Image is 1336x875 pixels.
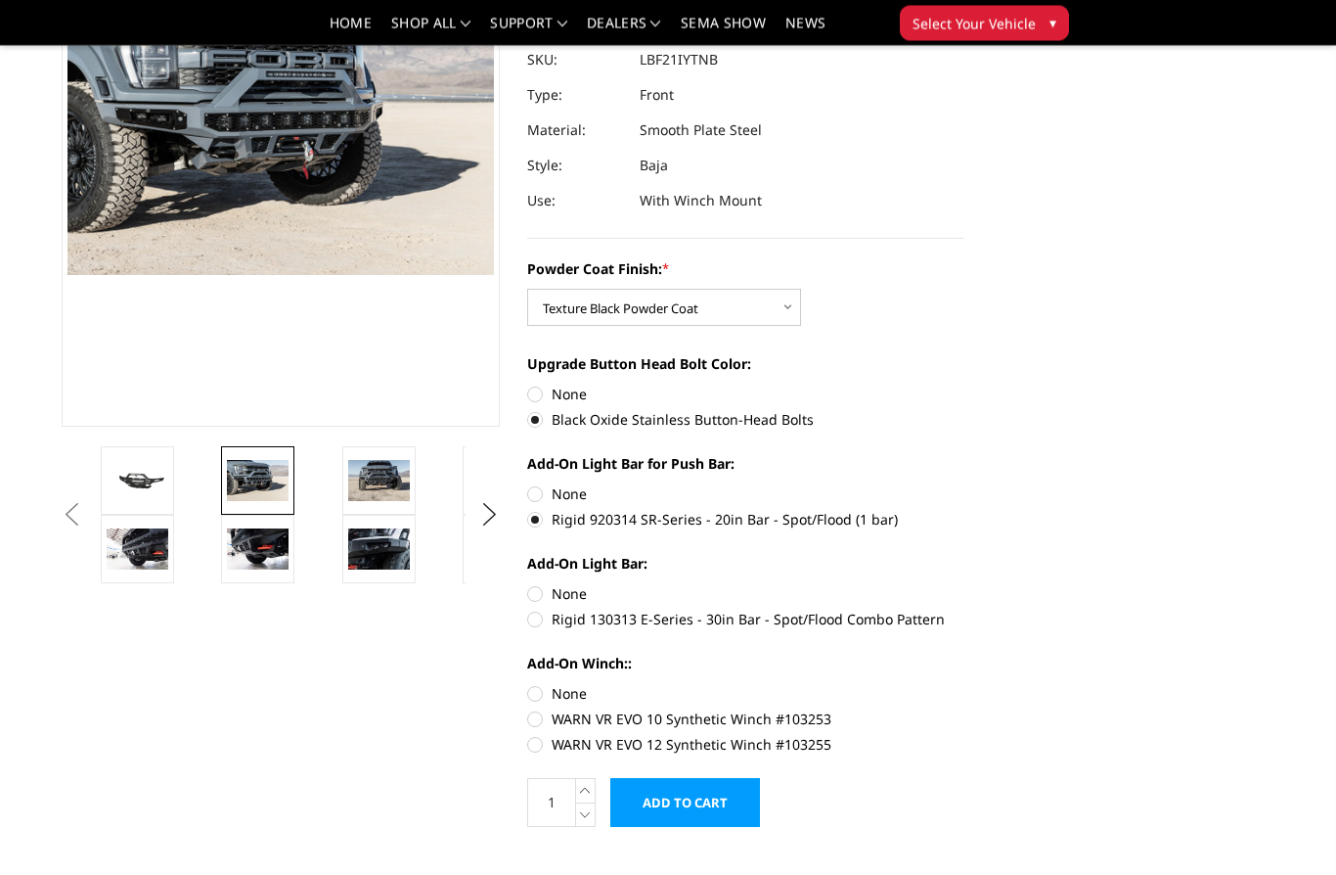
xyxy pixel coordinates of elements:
label: None [527,385,965,405]
dt: Style: [527,149,625,184]
img: 2021-2025 Ford Raptor - Freedom Series - Baja Front Bumper (winch mount) [348,530,410,571]
button: Previous [57,501,86,530]
a: Dealers [587,17,661,45]
label: Black Oxide Stainless Button-Head Bolts [527,410,965,431]
dd: LBF21IYTNB [640,43,718,78]
dt: Use: [527,184,625,219]
a: Support [490,17,567,45]
dd: Baja [640,149,668,184]
a: shop all [391,17,470,45]
label: Add-On Light Bar for Push Bar: [527,454,965,475]
dt: Type: [527,78,625,114]
img: 2021-2025 Ford Raptor - Freedom Series - Baja Front Bumper (winch mount) [107,530,168,571]
a: News [785,17,825,45]
img: 2021-2025 Ford Raptor - Freedom Series - Baja Front Bumper (winch mount) [107,467,168,495]
img: 2021-2025 Ford Raptor - Freedom Series - Baja Front Bumper (winch mount) [348,461,410,502]
img: 2021-2025 Ford Raptor - Freedom Series - Baja Front Bumper (winch mount) [227,461,289,502]
label: WARN VR EVO 10 Synthetic Winch #103253 [527,710,965,730]
input: Add to Cart [610,779,760,828]
a: Home [330,17,372,45]
dd: Smooth Plate Steel [640,114,762,149]
label: None [527,484,965,505]
img: 2021-2025 Ford Raptor - Freedom Series - Baja Front Bumper (winch mount) [227,530,289,571]
label: Upgrade Button Head Bolt Color: [527,354,965,375]
dd: With Winch Mount [640,184,762,219]
dd: Front [640,78,674,114]
label: None [527,684,965,705]
label: Add-On Light Bar: [527,554,965,575]
label: Add-On Winch:: [527,654,965,674]
button: Select Your Vehicle [900,6,1069,41]
span: Select Your Vehicle [913,14,1036,34]
span: ▾ [1049,13,1056,33]
dt: Material: [527,114,625,149]
label: None [527,584,965,605]
label: WARN VR EVO 12 Synthetic Winch #103255 [527,735,965,756]
dt: SKU: [527,43,625,78]
a: SEMA Show [681,17,766,45]
label: Powder Coat Finish: [527,259,965,280]
label: Rigid 920314 SR-Series - 20in Bar - Spot/Flood (1 bar) [527,510,965,530]
label: Rigid 130313 E-Series - 30in Bar - Spot/Flood Combo Pattern [527,610,965,630]
button: Next [474,501,504,530]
